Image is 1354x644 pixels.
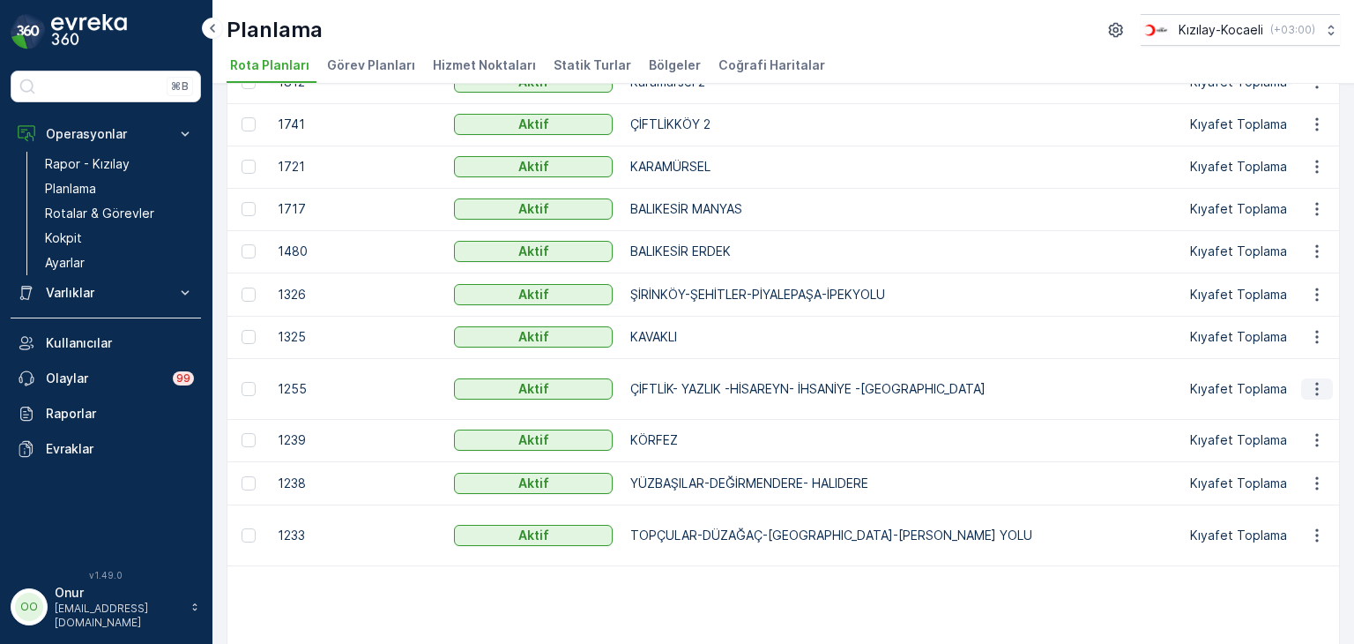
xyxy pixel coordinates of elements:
span: Rota Planları [230,56,309,74]
p: Rotalar & Görevler [45,205,154,222]
td: BALIKESİR ERDEK [621,230,1181,273]
span: Bölgeler [649,56,701,74]
span: Coğrafi Haritalar [718,56,825,74]
td: 1741 [269,103,445,146]
p: ⌘B [171,79,189,94]
div: Toggle Row Selected [242,433,256,447]
p: [EMAIL_ADDRESS][DOMAIN_NAME] [55,602,182,630]
div: Toggle Row Selected [242,382,256,396]
td: YÜZBAŞILAR-DEĞİRMENDERE- HALIDERE [621,461,1181,505]
td: KÖRFEZ [621,419,1181,461]
p: Aktif [518,286,549,303]
a: Kullanıcılar [11,326,201,361]
button: Aktif [454,326,613,348]
p: 99 [176,371,190,386]
td: 1717 [269,188,445,230]
a: Kokpit [38,226,201,251]
td: 1255 [269,358,445,419]
div: Toggle Row Selected [242,330,256,344]
p: Ayarlar [45,254,85,272]
div: Toggle Row Selected [242,288,256,302]
p: Olaylar [46,370,162,387]
a: Ayarlar [38,251,201,275]
div: Toggle Row Selected [242,160,256,174]
td: TOPÇULAR-DÜZAĞAÇ-[GEOGRAPHIC_DATA]-[PERSON_NAME] YOLU [621,505,1181,565]
div: Toggle Row Selected [242,117,256,131]
a: Olaylar99 [11,361,201,396]
img: logo [11,14,46,49]
td: 1326 [269,273,445,316]
button: Aktif [454,114,613,135]
div: Toggle Row Selected [242,528,256,543]
p: Operasyonlar [46,125,166,143]
a: Planlama [38,176,201,201]
p: Onur [55,584,182,602]
td: BALIKESİR MANYAS [621,188,1181,230]
span: Statik Turlar [554,56,631,74]
div: OO [15,593,43,621]
p: Aktif [518,475,549,492]
td: 1233 [269,505,445,565]
button: Aktif [454,525,613,546]
p: Kullanıcılar [46,334,194,352]
p: ( +03:00 ) [1270,23,1315,37]
td: 1480 [269,230,445,273]
button: Varlıklar [11,275,201,311]
button: Kızılay-Kocaeli(+03:00) [1141,14,1340,46]
button: Aktif [454,473,613,494]
a: Rotalar & Görevler [38,201,201,226]
p: Planlama [227,16,323,44]
p: Kızılay-Kocaeli [1179,21,1263,39]
p: Aktif [518,200,549,218]
p: Rapor - Kızılay [45,155,130,173]
td: ÇİFTLİK- YAZLIK -HİSAREYN- İHSANİYE -[GEOGRAPHIC_DATA] [621,358,1181,419]
button: Aktif [454,241,613,262]
p: Aktif [518,527,549,544]
a: Evraklar [11,431,201,467]
a: Raporlar [11,396,201,431]
td: 1721 [269,146,445,188]
td: KARAMÜRSEL [621,146,1181,188]
p: Kokpit [45,229,82,247]
p: Raporlar [46,405,194,423]
p: Aktif [518,158,549,176]
p: Aktif [518,328,549,346]
img: k%C4%B1z%C4%B1lay_0jL9uU1.png [1141,20,1172,40]
span: Hizmet Noktaları [433,56,536,74]
p: Aktif [518,116,549,133]
td: ÇİFTLİKKÖY 2 [621,103,1181,146]
button: Aktif [454,284,613,305]
div: Toggle Row Selected [242,476,256,490]
p: Evraklar [46,440,194,458]
button: OOOnur[EMAIL_ADDRESS][DOMAIN_NAME] [11,584,201,630]
td: 1239 [269,419,445,461]
p: Varlıklar [46,284,166,302]
a: Rapor - Kızılay [38,152,201,176]
div: Toggle Row Selected [242,244,256,258]
img: logo_dark-DEwI_e13.png [51,14,127,49]
td: ŞİRİNKÖY-ŞEHİTLER-PİYALEPAŞA-İPEKYOLU [621,273,1181,316]
p: Aktif [518,243,549,260]
button: Aktif [454,430,613,451]
div: Toggle Row Selected [242,202,256,216]
p: Planlama [45,180,96,198]
td: 1238 [269,461,445,505]
button: Aktif [454,156,613,177]
span: Görev Planları [327,56,415,74]
p: Aktif [518,380,549,398]
button: Aktif [454,198,613,220]
button: Aktif [454,378,613,400]
p: Aktif [518,431,549,449]
td: 1325 [269,316,445,358]
span: v 1.49.0 [11,570,201,580]
td: KAVAKLI [621,316,1181,358]
button: Operasyonlar [11,116,201,152]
